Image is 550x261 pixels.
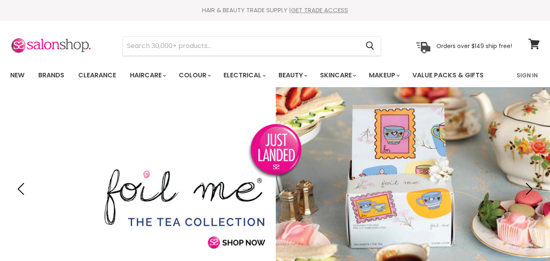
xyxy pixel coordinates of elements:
[436,42,512,49] p: Orders over $149 ship free!
[291,6,348,14] a: GET TRADE ACCESS
[217,67,271,84] a: Electrical
[123,36,381,56] form: Product
[519,181,536,197] button: Next
[314,67,361,84] a: Skincare
[4,67,31,84] a: New
[4,64,501,87] ul: Main menu
[359,37,381,55] button: Search
[512,67,543,84] a: Sign In
[363,67,405,84] a: Makeup
[406,67,490,84] a: Value Packs & Gifts
[272,67,312,84] a: Beauty
[123,37,359,55] input: Search
[72,67,122,84] a: Clearance
[14,181,31,197] button: Previous
[32,67,70,84] a: Brands
[173,67,216,84] a: Colour
[124,67,171,84] a: Haircare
